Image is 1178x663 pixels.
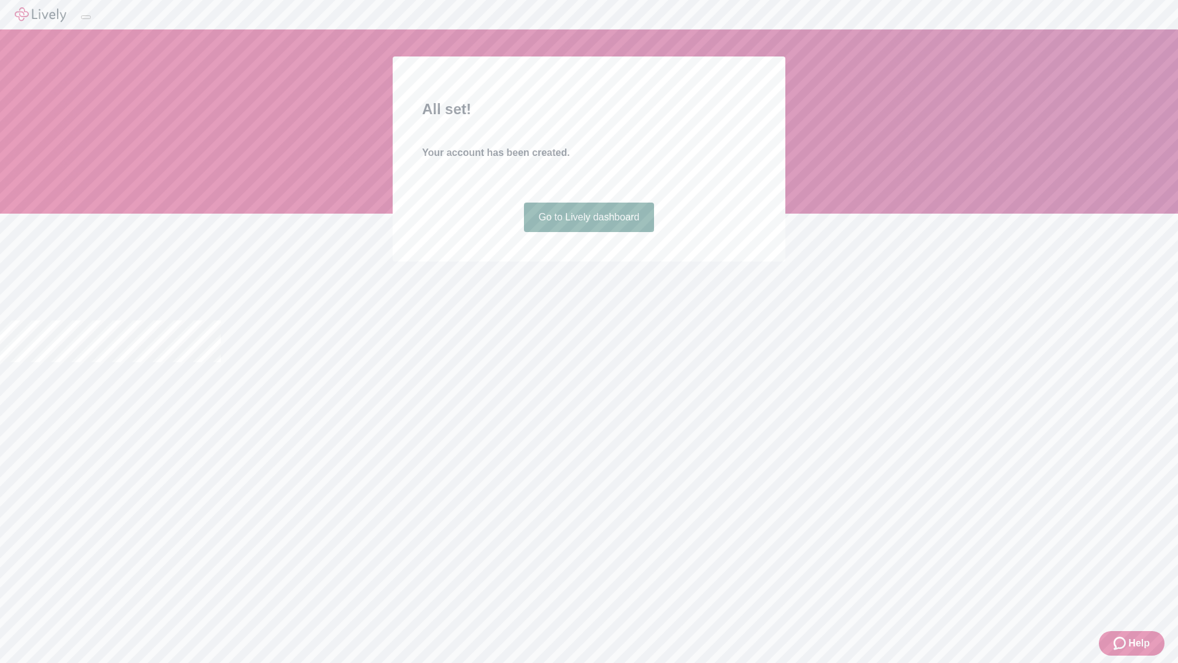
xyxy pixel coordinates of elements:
[422,145,756,160] h4: Your account has been created.
[15,7,66,22] img: Lively
[81,15,91,19] button: Log out
[1114,636,1128,651] svg: Zendesk support icon
[1128,636,1150,651] span: Help
[422,98,756,120] h2: All set!
[524,203,655,232] a: Go to Lively dashboard
[1099,631,1165,656] button: Zendesk support iconHelp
